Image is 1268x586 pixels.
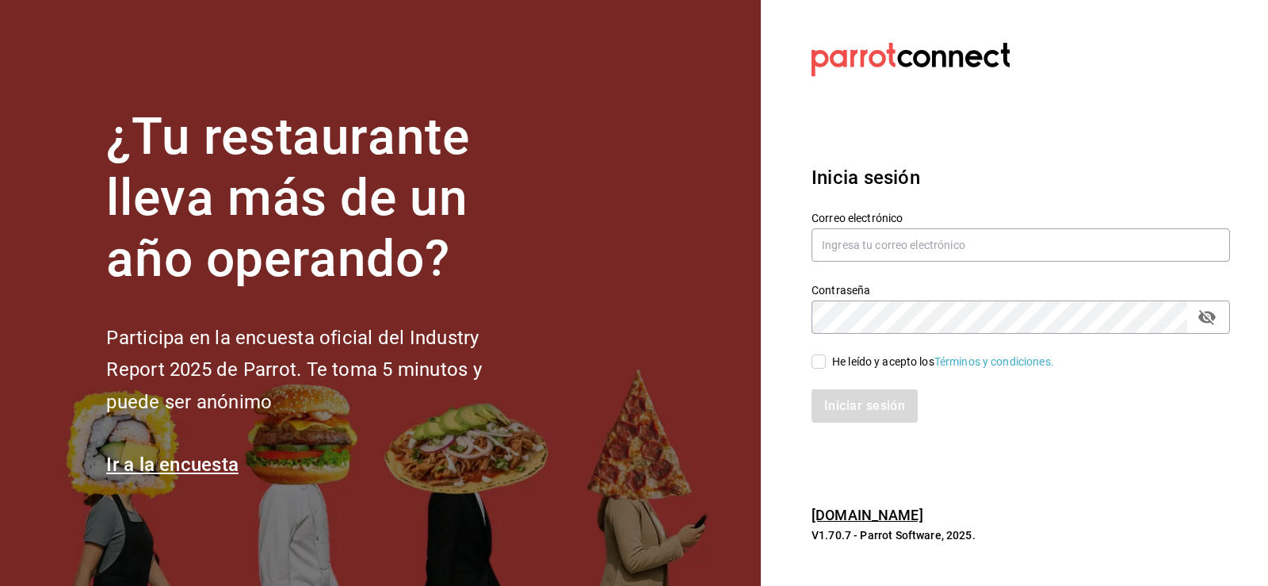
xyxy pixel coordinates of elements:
[812,163,1230,192] h3: Inicia sesión
[934,355,1054,368] a: Términos y condiciones.
[1194,304,1220,331] button: passwordField
[812,213,1230,224] label: Correo electrónico
[812,507,923,523] a: [DOMAIN_NAME]
[812,527,1230,543] p: V1.70.7 - Parrot Software, 2025.
[106,454,239,476] a: Ir a la encuesta
[832,354,1054,370] div: He leído y acepto los
[106,322,534,419] h2: Participa en la encuesta oficial del Industry Report 2025 de Parrot. Te toma 5 minutos y puede se...
[812,285,1230,296] label: Contraseña
[812,228,1230,262] input: Ingresa tu correo electrónico
[106,107,534,289] h1: ¿Tu restaurante lleva más de un año operando?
